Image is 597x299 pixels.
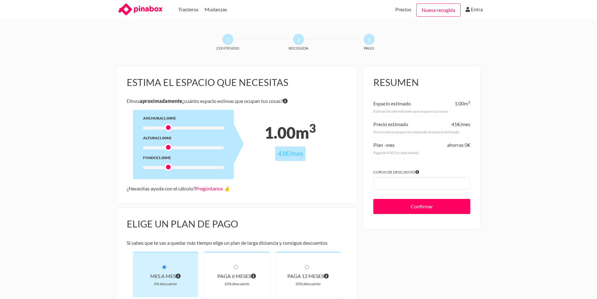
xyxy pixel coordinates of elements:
[278,149,289,158] span: 41€
[205,45,252,51] span: Contenido
[373,99,411,108] div: Espacio estimado
[275,45,322,51] span: Recogida
[309,121,316,135] sup: 3
[346,45,393,51] span: Pago
[451,121,460,127] span: 41€
[289,149,303,158] span: /mes
[455,100,464,106] span: 1.00
[127,184,347,193] div: ¿Necesitas ayuda con el cálculo?
[127,97,347,105] p: Dinos ¿cuánto espacio estimas que ocupan tus cosas?
[416,3,461,17] a: Nueva recogida
[143,280,188,287] div: 0% descuento
[214,280,259,287] div: 10% descuento
[373,77,470,88] h3: Resumen
[373,120,408,129] div: Precio estimado
[251,272,256,280] span: Pagas cada 6 meses por el volumen que ocupan tus cosas. El precio incluye el descuento de 10% y e...
[283,97,288,105] span: Si tienes dudas sobre volumen exacto de tus cosas no te preocupes porque nuestro equipo te dirá e...
[143,272,188,280] div: Mes a mes
[127,77,347,88] h3: Estima el espacio que necesitas
[324,272,329,280] span: Pagas cada 12 meses por el volumen que ocupan tus cosas. El precio incluye el descuento de 20% y ...
[373,141,395,149] div: Plan -
[158,136,171,140] span: (1.00m)
[127,238,347,247] p: Si sabes que te vas a quedar más tiempo elige un plan de larga distancia y consigue descuentos
[162,116,176,120] span: (1.00m)
[195,185,230,191] a: Pregúntanos 🤞
[566,269,597,299] iframe: Chat Widget
[286,272,331,280] div: paga 12 meses
[143,154,224,161] div: Fondo
[386,142,395,148] span: mes
[157,155,171,160] span: (1.00m)
[464,100,470,106] span: m
[214,272,259,280] div: paga 6 meses
[373,169,470,175] label: Cupon de descuento
[140,98,182,104] b: aproximadamente
[293,34,304,45] span: 2
[373,149,470,156] div: Pagarás 41€ (sin descuento)
[373,108,470,115] div: Estimación del volumen que ocupan tus cosas
[373,129,470,135] div: Precio mensual que corresponde al espacio estimado
[127,218,347,230] h3: Elige un plan de pago
[364,34,375,45] span: 3
[222,34,233,45] span: 1
[286,280,331,287] div: 20% descuento
[143,115,224,121] div: Anchura
[460,121,470,127] span: /mes
[468,100,470,104] sup: 3
[447,141,470,149] div: ahorras 0€
[296,123,316,142] span: m
[176,272,181,280] span: Pagas al principio de cada mes por el volumen que ocupan tus cosas. A diferencia de otros planes ...
[143,135,224,141] div: Altura
[264,123,296,142] span: 1.00
[373,199,470,214] input: Confirmar
[415,169,419,175] span: Si tienes algún cupón introdúcelo para aplicar el descuento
